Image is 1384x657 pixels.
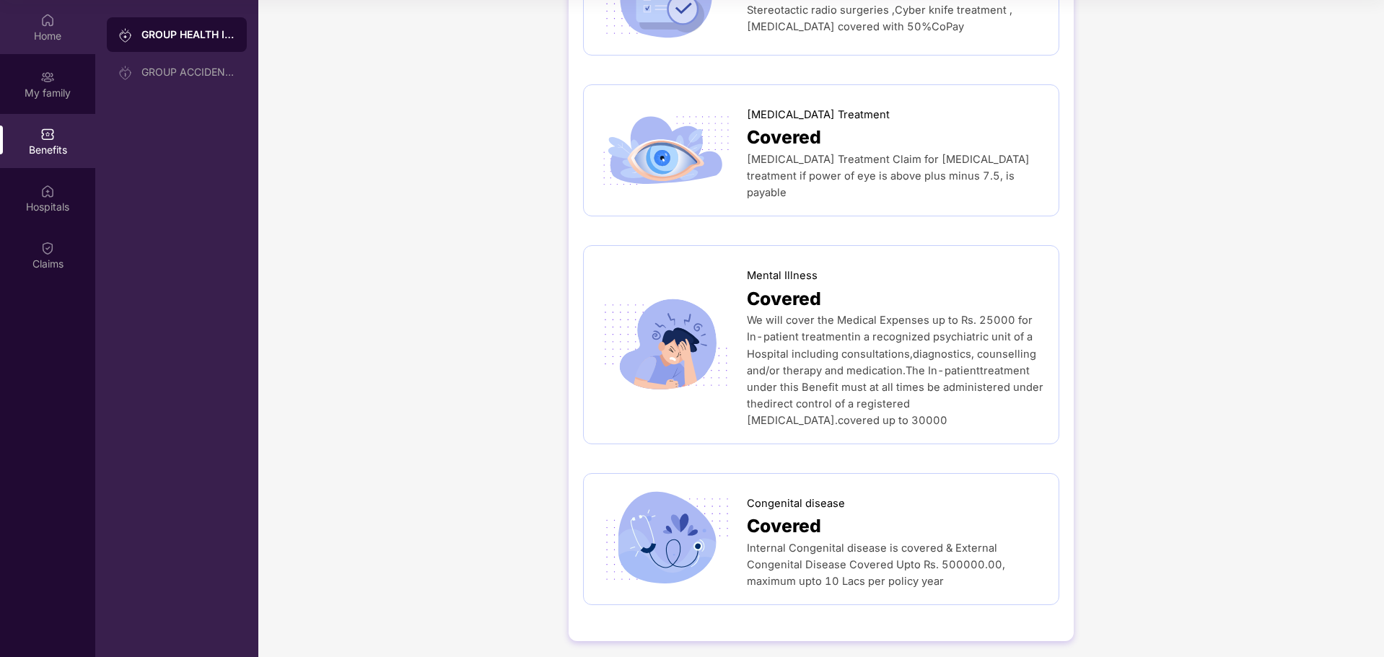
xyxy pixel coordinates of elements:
span: We will cover the Medical Expenses up to Rs. 25000 for In-patient treatmentin a recognized psychi... [747,314,1043,426]
div: GROUP ACCIDENTAL INSURANCE [141,66,235,78]
span: Covered [747,285,821,313]
img: svg+xml;base64,PHN2ZyBpZD0iSG9tZSIgeG1sbnM9Imh0dHA6Ly93d3cudzMub3JnLzIwMDAvc3ZnIiB3aWR0aD0iMjAiIG... [40,13,55,27]
span: Stereotactic radio surgeries ,Cyber knife treatment ,[MEDICAL_DATA] covered with 50%CoPay [747,4,1012,33]
img: svg+xml;base64,PHN2ZyBpZD0iQ2xhaW0iIHhtbG5zPSJodHRwOi8vd3d3LnczLm9yZy8yMDAwL3N2ZyIgd2lkdGg9IjIwIi... [40,241,55,255]
img: svg+xml;base64,PHN2ZyBpZD0iSG9zcGl0YWxzIiB4bWxucz0iaHR0cDovL3d3dy53My5vcmcvMjAwMC9zdmciIHdpZHRoPS... [40,184,55,198]
img: icon [598,491,735,586]
span: Congenital disease [747,495,845,512]
img: svg+xml;base64,PHN2ZyB3aWR0aD0iMjAiIGhlaWdodD0iMjAiIHZpZXdCb3g9IjAgMCAyMCAyMCIgZmlsbD0ibm9uZSIgeG... [118,66,133,80]
img: icon [598,103,735,198]
span: [MEDICAL_DATA] Treatment Claim for [MEDICAL_DATA] treatment if power of eye is above plus minus 7... [747,153,1030,199]
img: svg+xml;base64,PHN2ZyB3aWR0aD0iMjAiIGhlaWdodD0iMjAiIHZpZXdCb3g9IjAgMCAyMCAyMCIgZmlsbD0ibm9uZSIgeG... [118,28,133,43]
span: Internal Congenital disease is covered & External Congenital Disease Covered Upto Rs. 500000.00, ... [747,542,1005,588]
div: GROUP HEALTH INSURANCE [141,27,235,42]
span: Covered [747,512,821,540]
span: Mental Illness [747,268,818,284]
img: svg+xml;base64,PHN2ZyBpZD0iQmVuZWZpdHMiIHhtbG5zPSJodHRwOi8vd3d3LnczLm9yZy8yMDAwL3N2ZyIgd2lkdGg9Ij... [40,127,55,141]
img: svg+xml;base64,PHN2ZyB3aWR0aD0iMjAiIGhlaWdodD0iMjAiIHZpZXdCb3g9IjAgMCAyMCAyMCIgZmlsbD0ibm9uZSIgeG... [40,70,55,84]
img: icon [598,297,735,392]
span: Covered [747,123,821,151]
span: [MEDICAL_DATA] Treatment [747,107,890,123]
